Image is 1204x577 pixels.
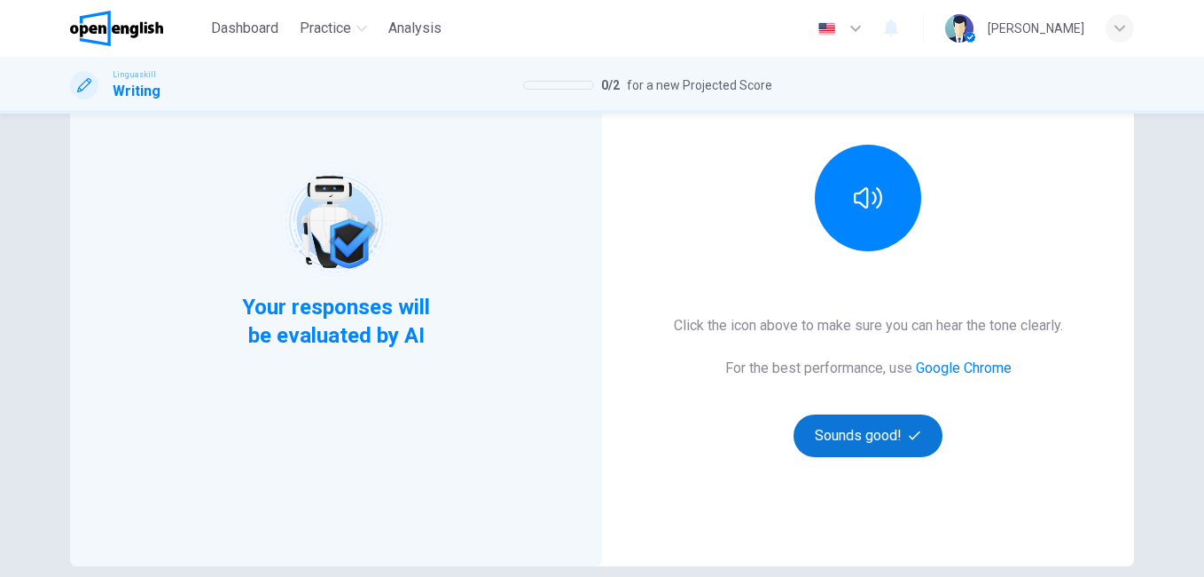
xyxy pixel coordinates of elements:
h6: Click the icon above to make sure you can hear the tone clearly. [674,315,1063,336]
span: Dashboard [211,18,278,39]
button: Sounds good! [794,415,942,457]
img: OpenEnglish logo [70,11,163,46]
img: Profile picture [945,14,973,43]
span: Your responses will be evaluated by AI [229,293,444,350]
span: 0 / 2 [601,75,620,96]
span: Linguaskill [113,68,156,81]
h1: Writing [113,81,160,102]
button: Dashboard [204,12,285,44]
span: Analysis [388,18,442,39]
img: en [816,22,838,36]
button: Analysis [381,12,449,44]
button: Practice [293,12,374,44]
h6: For the best performance, use [725,358,1012,379]
span: for a new Projected Score [627,75,772,96]
span: Practice [300,18,351,39]
a: Google Chrome [916,360,1012,376]
div: [PERSON_NAME] [988,18,1084,39]
img: robot icon [279,166,392,279]
a: OpenEnglish logo [70,11,204,46]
